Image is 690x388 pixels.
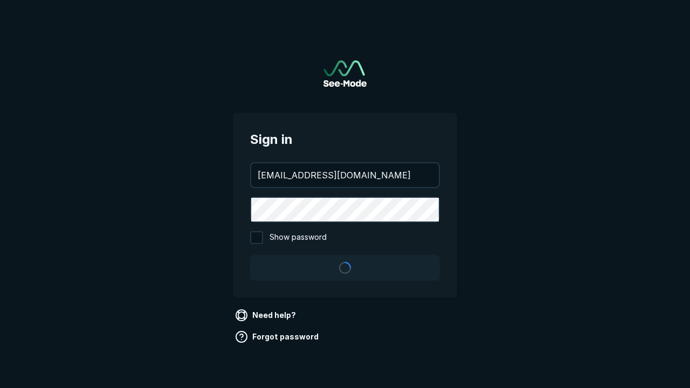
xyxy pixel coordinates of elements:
span: Sign in [250,130,440,149]
span: Show password [270,231,327,244]
input: your@email.com [251,163,439,187]
a: Need help? [233,307,300,324]
a: Go to sign in [323,60,367,87]
img: See-Mode Logo [323,60,367,87]
a: Forgot password [233,328,323,345]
